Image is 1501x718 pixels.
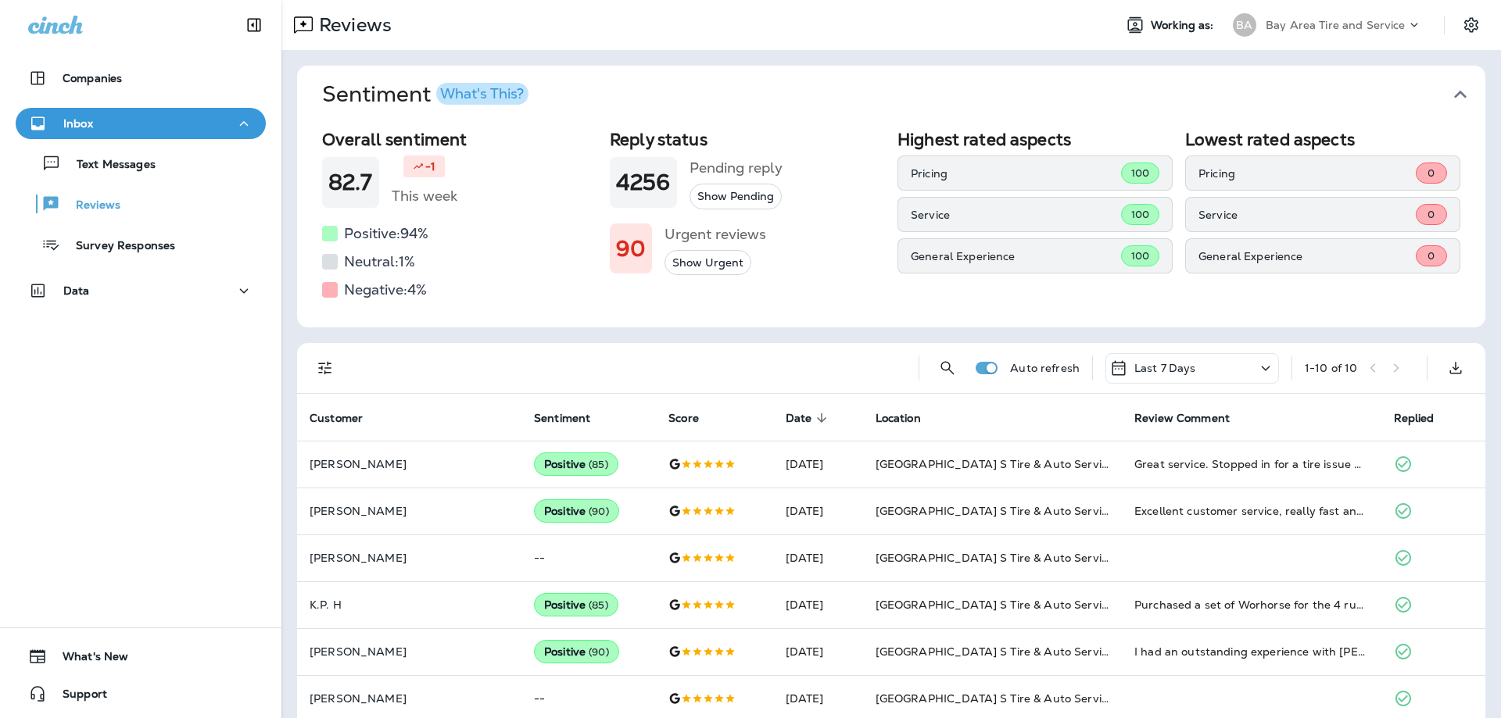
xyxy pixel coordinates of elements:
span: 0 [1428,166,1435,180]
button: Text Messages [16,147,266,180]
p: [PERSON_NAME] [310,552,509,564]
span: ( 90 ) [589,645,609,659]
div: Purchased a set of Worhorse for the 4 runner. Rotation with every oil change. On time and lightin... [1134,597,1368,613]
p: -1 [425,159,435,174]
span: [GEOGRAPHIC_DATA] S Tire & Auto Service [876,691,1113,705]
td: [DATE] [773,534,863,581]
span: Sentiment [534,411,611,425]
h2: Highest rated aspects [897,130,1173,149]
div: 1 - 10 of 10 [1305,362,1357,374]
p: [PERSON_NAME] [310,458,509,470]
span: Customer [310,412,363,425]
button: Collapse Sidebar [232,9,276,41]
p: Companies [63,72,122,84]
button: Filters [310,352,341,384]
p: General Experience [911,250,1121,263]
div: I had an outstanding experience with Joe at Bay Area Point Tires. When a tire on my car completel... [1134,644,1368,659]
span: Score [668,412,699,425]
span: ( 85 ) [589,458,608,471]
button: What's New [16,641,266,672]
span: Date [786,411,833,425]
span: Sentiment [534,412,590,425]
span: Review Comment [1134,411,1250,425]
span: Location [876,412,921,425]
p: Bay Area Tire and Service [1266,19,1406,31]
p: Pricing [1198,167,1416,180]
span: Review Comment [1134,412,1230,425]
td: [DATE] [773,441,863,488]
div: Positive [534,452,618,476]
button: Support [16,678,266,709]
div: Positive [534,640,619,663]
button: SentimentWhat's This? [310,66,1498,123]
div: Great service. Stopped in for a tire issue without an appointment and they had me back on the roa... [1134,456,1368,472]
span: Customer [310,411,383,425]
span: ( 85 ) [589,598,608,612]
button: Show Urgent [665,250,751,276]
button: Inbox [16,108,266,139]
p: Survey Responses [60,239,175,254]
div: Positive [534,593,618,616]
div: What's This? [440,87,524,101]
h5: Negative: 4 % [344,277,427,302]
span: 100 [1131,166,1149,180]
span: Working as: [1151,19,1217,32]
h5: Pending reply [690,155,783,180]
button: Companies [16,63,266,94]
h5: Positive: 94 % [344,221,428,246]
h2: Overall sentiment [322,130,597,149]
span: 0 [1428,249,1435,263]
span: Support [47,688,107,706]
span: 0 [1428,208,1435,221]
p: Data [63,284,90,297]
h5: Neutral: 1 % [344,249,415,274]
div: Excellent customer service, really fast and great communication. [1134,503,1368,519]
div: Positive [534,499,619,523]
td: [DATE] [773,581,863,628]
span: Score [668,411,719,425]
p: Reviews [313,13,392,37]
h2: Lowest rated aspects [1185,130,1460,149]
td: [DATE] [773,628,863,675]
h1: 90 [616,236,646,262]
td: [DATE] [773,488,863,534]
td: -- [521,534,656,581]
span: Location [876,411,941,425]
button: Reviews [16,188,266,220]
span: [GEOGRAPHIC_DATA] S Tire & Auto Service [876,598,1113,612]
button: Search Reviews [932,352,963,384]
p: K.P. H [310,598,509,611]
span: What's New [47,650,128,669]
button: Settings [1457,11,1485,39]
p: Service [1198,209,1416,221]
p: Inbox [63,117,93,130]
span: [GEOGRAPHIC_DATA] S Tire & Auto Service [876,457,1113,471]
h2: Reply status [610,130,885,149]
span: Replied [1394,412,1435,425]
h1: 4256 [616,170,671,195]
span: [GEOGRAPHIC_DATA] S Tire & Auto Service [876,551,1113,565]
button: Data [16,275,266,306]
p: [PERSON_NAME] [310,645,509,658]
button: What's This? [436,83,528,105]
p: [PERSON_NAME] [310,505,509,517]
p: Service [911,209,1121,221]
div: SentimentWhat's This? [297,123,1485,327]
p: General Experience [1198,250,1416,263]
h5: Urgent reviews [665,222,766,247]
span: 100 [1131,249,1149,263]
span: Date [786,412,812,425]
h5: This week [392,184,457,209]
button: Export as CSV [1440,352,1471,384]
span: ( 90 ) [589,505,609,518]
p: [PERSON_NAME] [310,692,509,705]
button: Survey Responses [16,228,266,261]
span: Replied [1394,411,1455,425]
h1: 82.7 [328,170,373,195]
div: BA [1233,13,1256,37]
button: Show Pending [690,184,782,209]
p: Text Messages [61,158,156,173]
span: [GEOGRAPHIC_DATA] S Tire & Auto Service [876,504,1113,518]
span: 100 [1131,208,1149,221]
h1: Sentiment [322,81,528,108]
